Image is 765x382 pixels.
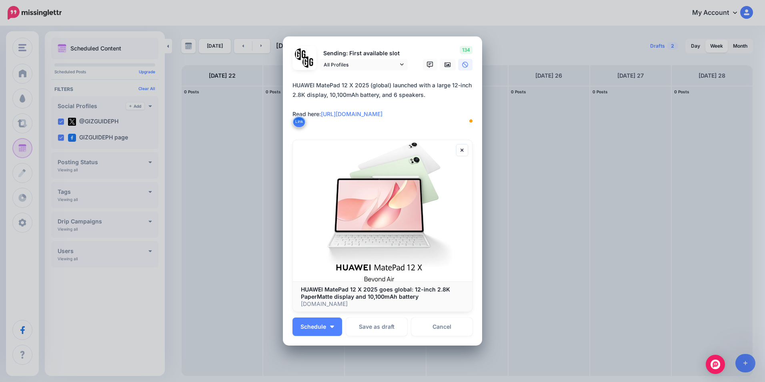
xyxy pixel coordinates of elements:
[411,318,473,336] a: Cancel
[300,324,326,330] span: Schedule
[295,48,306,60] img: 353459792_649996473822713_4483302954317148903_n-bsa138318.png
[706,355,725,374] div: Open Intercom Messenger
[292,80,477,129] textarea: To enrich screen reader interactions, please activate Accessibility in Grammarly extension settings
[330,326,334,328] img: arrow-down-white.png
[292,116,306,128] button: Link
[293,140,472,281] img: HUAWEI MatePad 12 X 2025 goes global: 12-inch 2.8K PaperMatte display and 10,100mAh battery
[302,56,314,68] img: JT5sWCfR-79925.png
[292,80,477,119] div: HUAWEI MatePad 12 X 2025 (global) launched with a large 12-inch 2.8K display, 10,100mAh battery, ...
[301,286,450,300] b: HUAWEI MatePad 12 X 2025 goes global: 12-inch 2.8K PaperMatte display and 10,100mAh battery
[346,318,407,336] button: Save as draft
[324,60,398,69] span: All Profiles
[292,318,342,336] button: Schedule
[320,59,408,70] a: All Profiles
[301,300,464,308] p: [DOMAIN_NAME]
[320,49,408,58] p: Sending: First available slot
[460,46,473,54] span: 134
